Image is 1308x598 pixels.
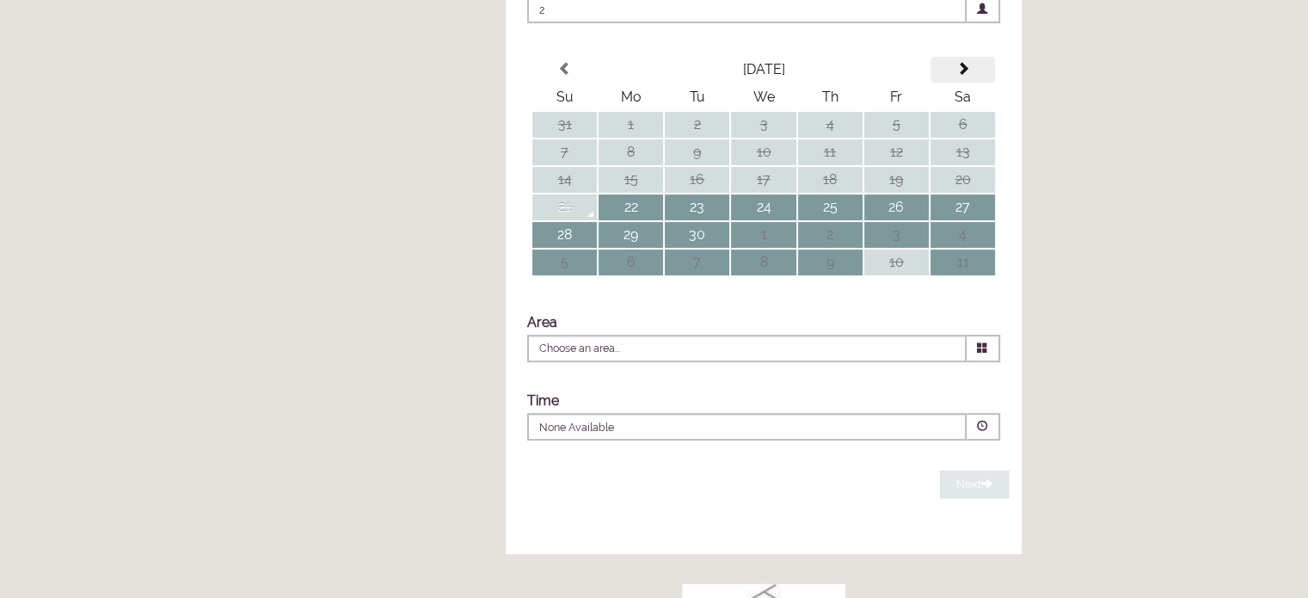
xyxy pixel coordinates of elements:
td: 5 [864,112,929,138]
th: Fr [864,84,929,110]
td: 6 [599,250,663,275]
td: 20 [930,167,995,193]
td: 26 [864,194,929,220]
td: 16 [665,167,729,193]
td: 8 [731,250,795,275]
td: 30 [665,222,729,248]
td: 4 [930,222,995,248]
td: 23 [665,194,729,220]
th: Th [798,84,863,110]
td: 24 [731,194,795,220]
td: 4 [798,112,863,138]
td: 29 [599,222,663,248]
td: 2 [798,222,863,248]
td: 10 [864,250,929,275]
label: Time [527,392,559,409]
td: 31 [532,112,597,138]
td: 3 [864,222,929,248]
td: 9 [798,250,863,275]
button: Next [940,471,1009,499]
td: 8 [599,139,663,165]
td: 13 [930,139,995,165]
th: Select Month [599,57,929,83]
td: 11 [798,139,863,165]
td: 19 [864,167,929,193]
td: 10 [731,139,795,165]
td: 7 [665,250,729,275]
td: 15 [599,167,663,193]
td: 14 [532,167,597,193]
td: 5 [532,250,597,275]
td: 25 [798,194,863,220]
span: Next Month [955,62,969,76]
span: Previous Month [558,62,572,76]
td: 1 [731,222,795,248]
td: 22 [599,194,663,220]
p: None Available [539,420,851,435]
td: 12 [864,139,929,165]
td: 27 [930,194,995,220]
td: 2 [665,112,729,138]
td: 9 [665,139,729,165]
td: 3 [731,112,795,138]
th: Sa [930,84,995,110]
td: 11 [930,250,995,275]
td: 28 [532,222,597,248]
span: Next [956,478,992,490]
td: 7 [532,139,597,165]
td: 6 [930,112,995,138]
th: We [731,84,795,110]
label: Area [527,314,557,330]
td: 21 [532,194,597,220]
th: Su [532,84,597,110]
td: 18 [798,167,863,193]
td: 1 [599,112,663,138]
td: 17 [731,167,795,193]
th: Tu [665,84,729,110]
th: Mo [599,84,663,110]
